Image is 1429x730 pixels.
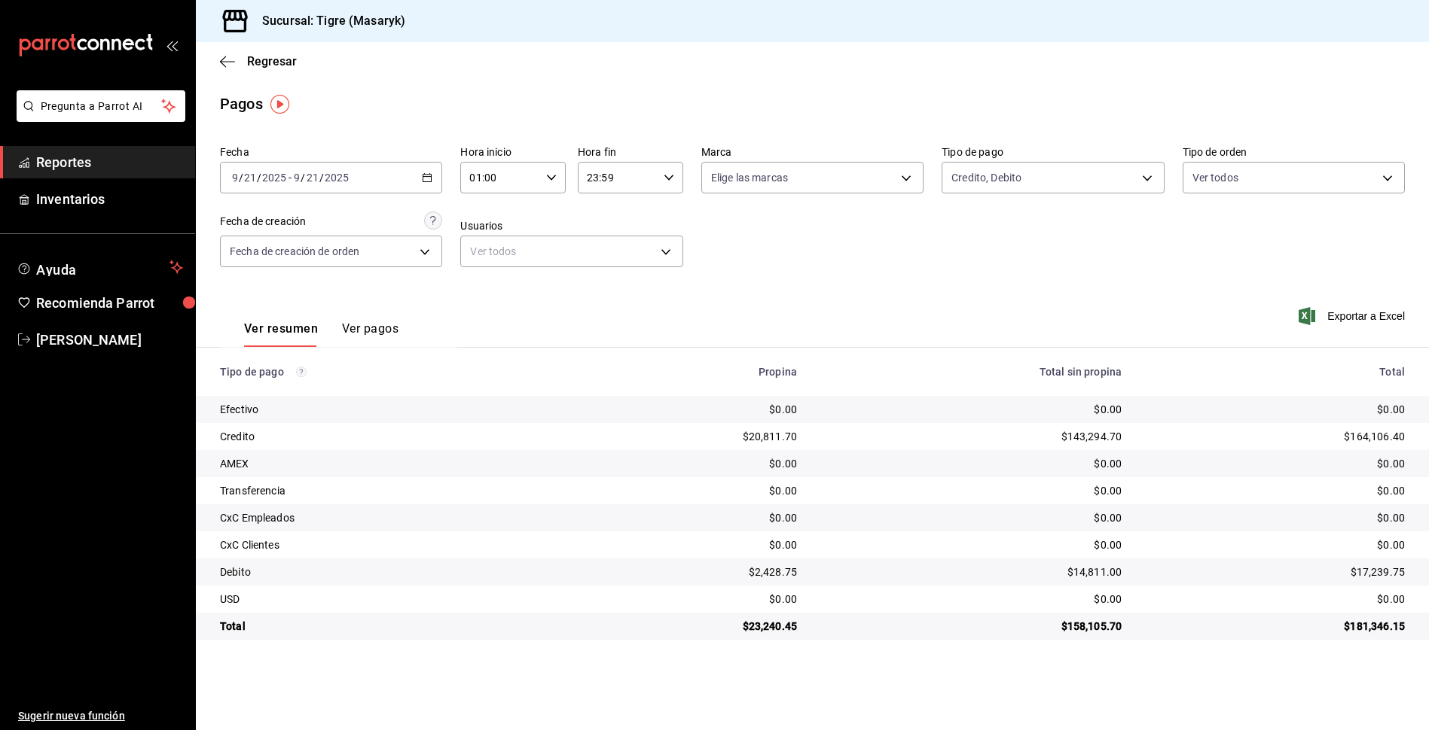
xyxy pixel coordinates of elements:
[220,147,442,157] label: Fecha
[1146,592,1405,607] div: $0.00
[36,330,183,350] span: [PERSON_NAME]
[220,402,557,417] div: Efectivo
[1146,429,1405,444] div: $164,106.40
[1146,402,1405,417] div: $0.00
[342,321,398,347] button: Ver pagos
[220,214,306,230] div: Fecha de creación
[460,147,566,157] label: Hora inicio
[231,172,239,184] input: --
[1302,307,1405,325] button: Exportar a Excel
[1192,170,1238,185] span: Ver todos
[582,429,797,444] div: $20,811.70
[220,429,557,444] div: Credito
[220,456,557,471] div: AMEX
[296,367,307,377] svg: Los pagos realizados con Pay y otras terminales son montos brutos.
[1183,147,1405,157] label: Tipo de orden
[821,456,1122,471] div: $0.00
[17,90,185,122] button: Pregunta a Parrot AI
[582,366,797,378] div: Propina
[36,293,183,313] span: Recomienda Parrot
[582,402,797,417] div: $0.00
[821,592,1122,607] div: $0.00
[247,54,297,68] span: Regresar
[951,170,1021,185] span: Credito, Debito
[220,619,557,634] div: Total
[289,172,292,184] span: -
[582,564,797,579] div: $2,428.75
[257,172,261,184] span: /
[578,147,683,157] label: Hora fin
[36,152,183,172] span: Reportes
[821,402,1122,417] div: $0.00
[220,93,263,115] div: Pagos
[1146,619,1405,634] div: $181,346.15
[582,537,797,552] div: $0.00
[220,510,557,525] div: CxC Empleados
[1146,564,1405,579] div: $17,239.75
[220,537,557,552] div: CxC Clientes
[701,147,924,157] label: Marca
[220,366,557,378] div: Tipo de pago
[244,321,318,347] button: Ver resumen
[243,172,257,184] input: --
[220,483,557,498] div: Transferencia
[261,172,287,184] input: ----
[306,172,319,184] input: --
[220,592,557,607] div: USD
[324,172,350,184] input: ----
[582,483,797,498] div: $0.00
[711,170,788,185] span: Elige las marcas
[582,592,797,607] div: $0.00
[319,172,324,184] span: /
[821,619,1122,634] div: $158,105.70
[293,172,301,184] input: --
[230,244,359,259] span: Fecha de creación de orden
[460,236,682,267] div: Ver todos
[301,172,305,184] span: /
[244,321,398,347] div: navigation tabs
[582,456,797,471] div: $0.00
[250,12,405,30] h3: Sucursal: Tigre (Masaryk)
[821,483,1122,498] div: $0.00
[1146,510,1405,525] div: $0.00
[270,95,289,114] img: Tooltip marker
[1146,366,1405,378] div: Total
[41,99,162,114] span: Pregunta a Parrot AI
[1146,483,1405,498] div: $0.00
[36,189,183,209] span: Inventarios
[166,39,178,51] button: open_drawer_menu
[11,109,185,125] a: Pregunta a Parrot AI
[821,366,1122,378] div: Total sin propina
[239,172,243,184] span: /
[821,510,1122,525] div: $0.00
[220,564,557,579] div: Debito
[1146,456,1405,471] div: $0.00
[942,147,1164,157] label: Tipo de pago
[821,429,1122,444] div: $143,294.70
[460,221,682,231] label: Usuarios
[821,564,1122,579] div: $14,811.00
[1146,537,1405,552] div: $0.00
[18,708,183,724] span: Sugerir nueva función
[220,54,297,68] button: Regresar
[36,258,163,276] span: Ayuda
[582,619,797,634] div: $23,240.45
[821,537,1122,552] div: $0.00
[582,510,797,525] div: $0.00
